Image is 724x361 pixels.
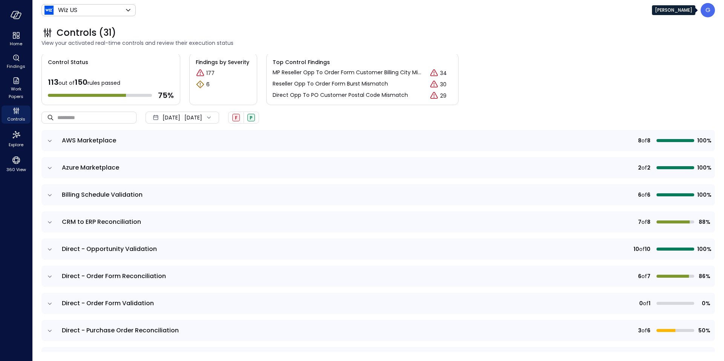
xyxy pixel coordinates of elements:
[206,81,210,89] p: 6
[10,40,22,47] span: Home
[46,273,54,280] button: expand row
[697,164,710,172] span: 100%
[440,81,446,89] p: 30
[639,299,643,307] span: 0
[42,54,88,66] span: Control Status
[158,90,174,100] span: 75 %
[62,217,141,226] span: CRM to ERP Reconciliation
[2,75,31,101] div: Work Papers
[196,69,205,78] div: Critical
[2,106,31,124] div: Controls
[46,327,54,335] button: expand row
[633,245,639,253] span: 10
[697,191,710,199] span: 100%
[273,69,423,76] p: MP Reseller Opp To Order Form Customer Billing City Mismatch
[273,91,408,100] a: Direct Opp To PO Customer Postal Code Mismatch
[639,245,645,253] span: of
[232,114,240,121] div: Failed
[273,91,408,99] p: Direct Opp To PO Customer Postal Code Mismatch
[46,300,54,307] button: expand row
[641,272,647,280] span: of
[62,272,166,280] span: Direct - Order Form Reconciliation
[697,299,710,307] span: 0%
[641,218,647,226] span: of
[647,218,650,226] span: 8
[647,164,650,172] span: 2
[44,6,54,15] img: Icon
[2,154,31,174] div: 360 View
[62,136,116,145] span: AWS Marketplace
[57,27,116,39] span: Controls (31)
[706,6,710,15] p: G
[87,79,120,87] span: rules passed
[58,6,77,15] p: Wiz US
[273,80,388,89] a: Reseller Opp To Order Form Burst Mismatch
[641,136,647,145] span: of
[643,299,649,307] span: of
[697,218,710,226] span: 88%
[250,115,253,121] span: P
[46,164,54,172] button: expand row
[638,191,641,199] span: 6
[48,77,58,87] span: 113
[649,299,650,307] span: 1
[652,5,695,15] div: [PERSON_NAME]
[46,219,54,226] button: expand row
[196,58,251,66] span: Findings by Severity
[697,326,710,335] span: 50%
[46,191,54,199] button: expand row
[701,3,715,17] div: Guy Zilberberg
[647,191,650,199] span: 6
[62,163,119,172] span: Azure Marketplace
[273,58,452,66] span: Top Control Findings
[46,137,54,145] button: expand row
[5,85,28,100] span: Work Papers
[163,113,180,122] span: [DATE]
[46,246,54,253] button: expand row
[7,115,25,123] span: Controls
[235,115,238,121] span: F
[75,77,87,87] span: 150
[62,245,157,253] span: Direct - Opportunity Validation
[429,91,439,100] div: Critical
[429,69,439,78] div: Critical
[247,114,255,121] div: Passed
[273,80,388,88] p: Reseller Opp To Order Form Burst Mismatch
[638,218,641,226] span: 7
[429,80,439,89] div: Critical
[697,245,710,253] span: 100%
[440,69,447,77] p: 34
[2,30,31,48] div: Home
[58,79,75,87] span: out of
[206,69,215,77] p: 177
[641,191,647,199] span: of
[41,39,715,47] span: View your activated real-time controls and review their execution status
[638,272,641,280] span: 6
[273,69,423,78] a: MP Reseller Opp To Order Form Customer Billing City Mismatch
[7,63,25,70] span: Findings
[6,166,26,173] span: 360 View
[647,326,650,335] span: 6
[697,136,710,145] span: 100%
[9,141,23,148] span: Explore
[196,80,205,89] div: Warning
[638,326,641,335] span: 3
[641,164,647,172] span: of
[638,164,641,172] span: 2
[641,326,647,335] span: of
[2,53,31,71] div: Findings
[645,245,650,253] span: 10
[638,136,641,145] span: 8
[62,299,154,307] span: Direct - Order Form Validation
[2,128,31,149] div: Explore
[697,272,710,280] span: 86%
[440,92,446,100] p: 29
[647,136,650,145] span: 8
[647,272,650,280] span: 7
[62,326,179,335] span: Direct - Purchase Order Reconciliation
[62,190,143,199] span: Billing Schedule Validation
